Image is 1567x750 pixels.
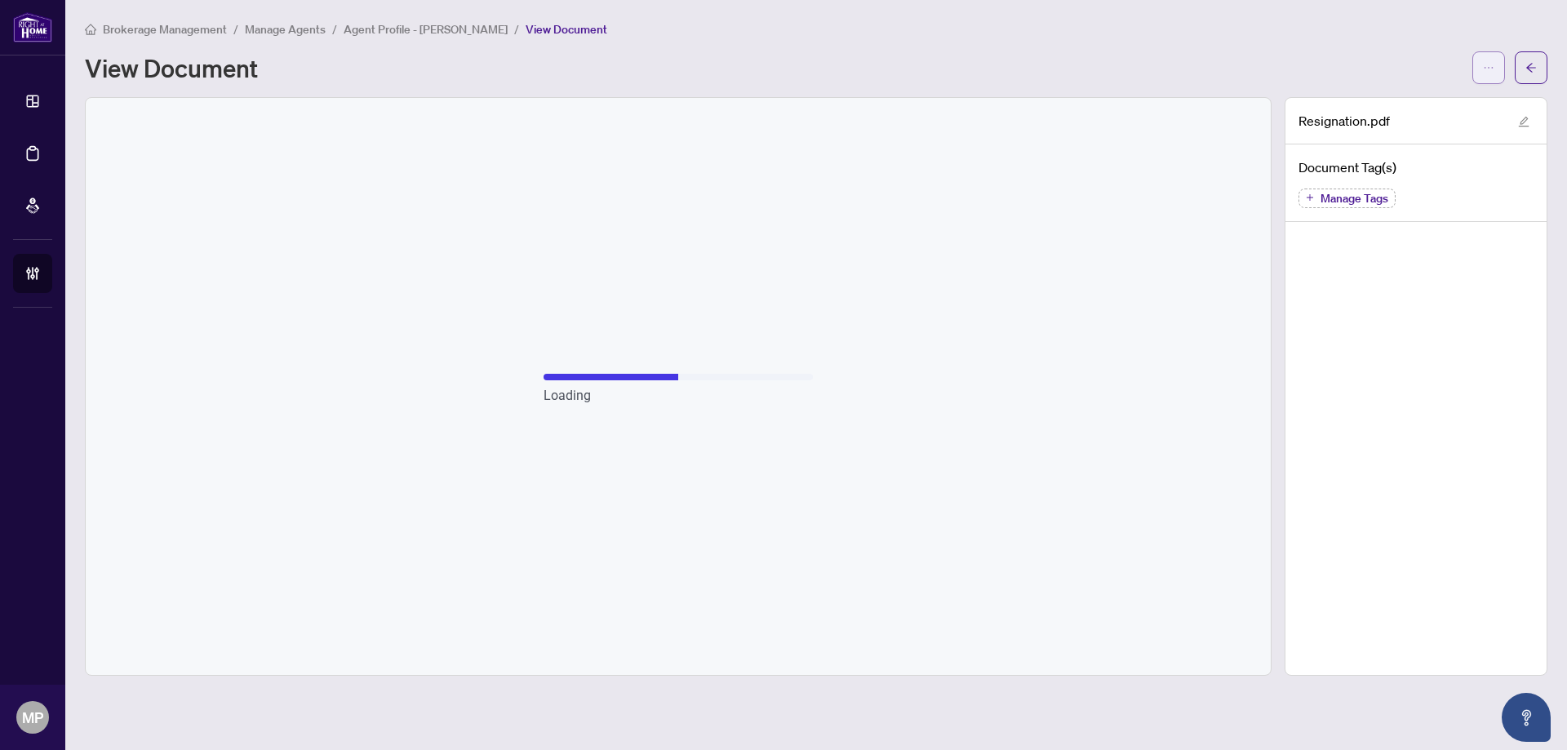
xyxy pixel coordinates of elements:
[1502,693,1551,742] button: Open asap
[1483,62,1494,73] span: ellipsis
[514,20,519,38] li: /
[344,22,508,37] span: Agent Profile - [PERSON_NAME]
[526,22,607,37] span: View Document
[85,24,96,35] span: home
[1298,189,1396,208] button: Manage Tags
[13,12,52,42] img: logo
[1298,111,1390,131] span: Resignation.pdf
[1525,62,1537,73] span: arrow-left
[245,22,326,37] span: Manage Agents
[233,20,238,38] li: /
[1298,158,1534,177] h4: Document Tag(s)
[1321,193,1388,204] span: Manage Tags
[85,55,258,81] h1: View Document
[22,706,43,729] span: MP
[332,20,337,38] li: /
[1306,193,1314,202] span: plus
[1518,116,1529,127] span: edit
[103,22,227,37] span: Brokerage Management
